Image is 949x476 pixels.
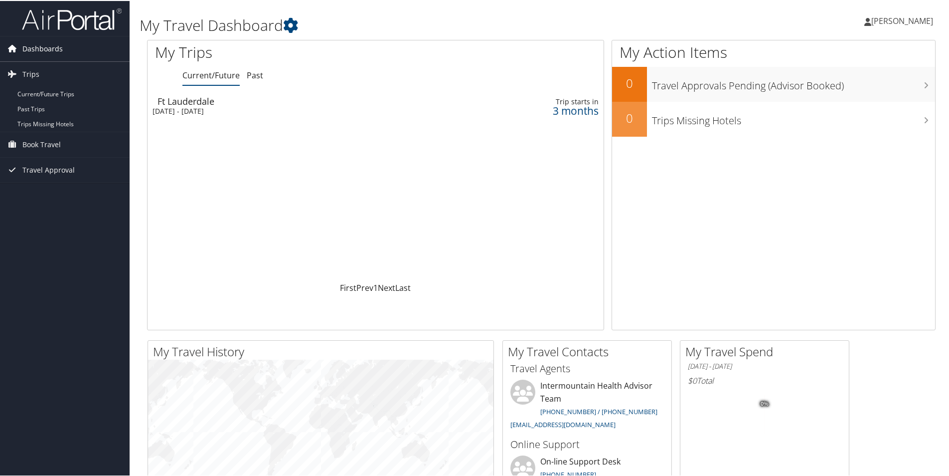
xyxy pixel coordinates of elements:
h2: My Travel Spend [685,342,849,359]
span: Travel Approval [22,157,75,182]
span: Dashboards [22,35,63,60]
a: Next [378,281,395,292]
h3: Travel Approvals Pending (Advisor Booked) [652,73,935,92]
li: Intermountain Health Advisor Team [505,379,669,432]
h3: Trips Missing Hotels [652,108,935,127]
a: Last [395,281,411,292]
span: $0 [688,374,697,385]
a: Current/Future [182,69,240,80]
h6: [DATE] - [DATE] [688,361,841,370]
a: [EMAIL_ADDRESS][DOMAIN_NAME] [510,419,616,428]
a: 1 [373,281,378,292]
h2: My Travel History [153,342,493,359]
h2: My Travel Contacts [508,342,671,359]
a: [PERSON_NAME] [864,5,943,35]
div: [DATE] - [DATE] [153,106,426,115]
h3: Travel Agents [510,361,664,375]
a: 0Trips Missing Hotels [612,101,935,136]
a: Past [247,69,263,80]
span: [PERSON_NAME] [871,14,933,25]
img: airportal-logo.png [22,6,122,30]
h2: 0 [612,74,647,91]
span: Book Travel [22,131,61,156]
h1: My Trips [155,41,406,62]
div: Ft Lauderdale [158,96,431,105]
a: First [340,281,356,292]
h6: Total [688,374,841,385]
a: 0Travel Approvals Pending (Advisor Booked) [612,66,935,101]
h3: Online Support [510,437,664,451]
a: Prev [356,281,373,292]
div: Trip starts in [486,96,598,105]
div: 3 months [486,105,598,114]
h2: 0 [612,109,647,126]
h1: My Travel Dashboard [140,14,675,35]
a: [PHONE_NUMBER] / [PHONE_NUMBER] [540,406,657,415]
tspan: 0% [761,400,769,406]
span: Trips [22,61,39,86]
h1: My Action Items [612,41,935,62]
